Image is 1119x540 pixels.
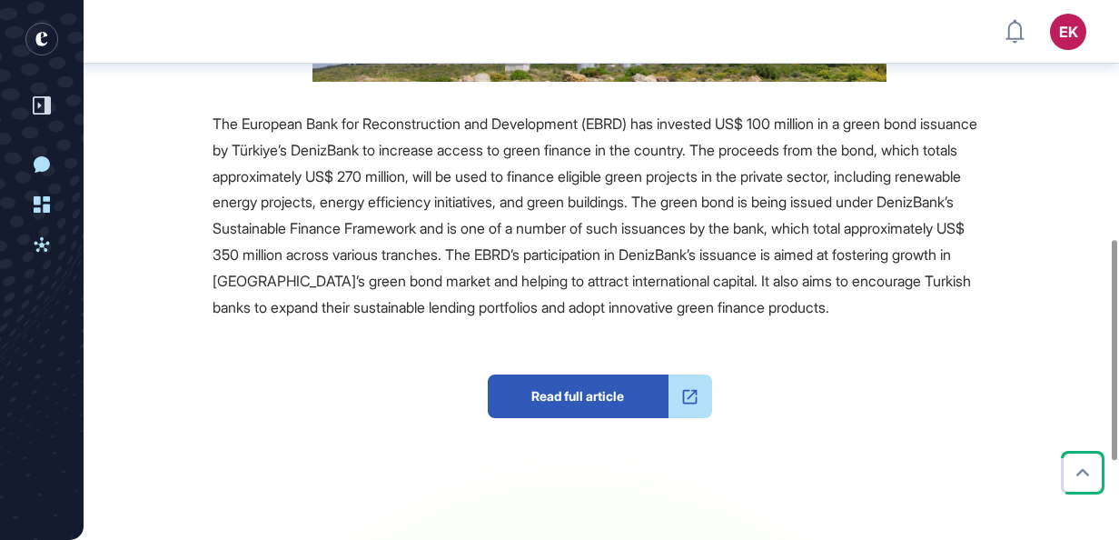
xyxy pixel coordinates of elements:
[488,375,668,418] span: Read full article
[25,23,58,55] div: entrapeer-logo
[1050,14,1086,50] button: EK
[213,115,977,316] span: The European Bank for Reconstruction and Development (EBRD) has invested US$ 100 million in a gre...
[488,375,712,418] a: Read full article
